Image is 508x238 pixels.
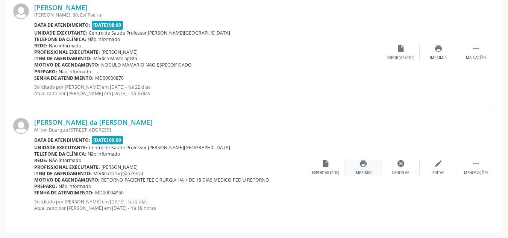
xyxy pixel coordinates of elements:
span: NODULO MAMARIO NAO ESPECOIFICADO [101,62,192,68]
span: [DATE] 09:00 [92,136,123,144]
img: img [13,118,29,134]
a: [PERSON_NAME] [34,3,88,12]
div: Exportar (PDF) [312,170,339,176]
b: Motivo de agendamento: [34,177,100,183]
span: Centro de Saude Professor [PERSON_NAME][GEOGRAPHIC_DATA] [89,144,230,151]
img: img [13,3,29,19]
div: Imprimir [355,170,372,176]
span: Não informado [88,151,120,157]
i: print [359,159,367,168]
span: Não informado [59,183,91,189]
b: Item de agendamento: [34,55,92,62]
b: Senha de atendimento: [34,75,94,81]
span: [PERSON_NAME] [102,49,138,55]
span: Não informado [49,42,81,49]
span: [DATE] 08:00 [92,21,123,29]
span: Não informado [49,157,81,164]
span: Médico Mastologista [93,55,137,62]
div: Menos ações [464,170,488,176]
span: RETORNO PACIENTE FEZ CIRURGIA HA + DE 15 DIAS,MEDICO PEDIU RETORNO [101,177,269,183]
b: Senha de atendimento: [34,189,94,196]
i: cancel [397,159,405,168]
b: Preparo: [34,183,57,189]
span: [PERSON_NAME] [102,164,138,170]
span: Médico Cirurgião Geral [93,170,143,177]
i: insert_drive_file [321,159,330,168]
b: Profissional executante: [34,49,100,55]
i:  [472,159,480,168]
div: Imprimir [430,55,447,61]
a: [PERSON_NAME] da [PERSON_NAME] [34,118,153,126]
div: Mais ações [466,55,486,61]
span: Não informado [88,36,120,42]
b: Data de atendimento: [34,22,90,28]
b: Rede: [34,157,47,164]
i: edit [434,159,443,168]
span: MD00004950 [95,189,124,196]
i: print [434,44,443,53]
b: Telefone da clínica: [34,151,86,157]
i:  [472,44,480,53]
div: Editar [432,170,444,176]
span: Não informado [59,68,91,75]
b: Motivo de agendamento: [34,62,100,68]
div: [PERSON_NAME], 60, Esf Poeira [34,12,382,18]
b: Unidade executante: [34,30,87,36]
span: MD00000870 [95,75,124,81]
b: Item de agendamento: [34,170,92,177]
div: Exportar (PDF) [387,55,414,61]
i: insert_drive_file [397,44,405,53]
b: Rede: [34,42,47,49]
b: Unidade executante: [34,144,87,151]
div: Cancelar [392,170,409,176]
b: Telefone da clínica: [34,36,86,42]
b: Preparo: [34,68,57,75]
div: Milton Buarque [STREET_ADDRESS] [34,127,307,133]
b: Data de atendimento: [34,137,90,143]
p: Solicitado por [PERSON_NAME] em [DATE] - há 2 dias Atualizado por [PERSON_NAME] em [DATE] - há 18... [34,199,307,211]
b: Profissional executante: [34,164,100,170]
p: Solicitado por [PERSON_NAME] em [DATE] - há 22 dias Atualizado por [PERSON_NAME] em [DATE] - há 3... [34,84,382,97]
span: Centro de Saude Professor [PERSON_NAME][GEOGRAPHIC_DATA] [89,30,230,36]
